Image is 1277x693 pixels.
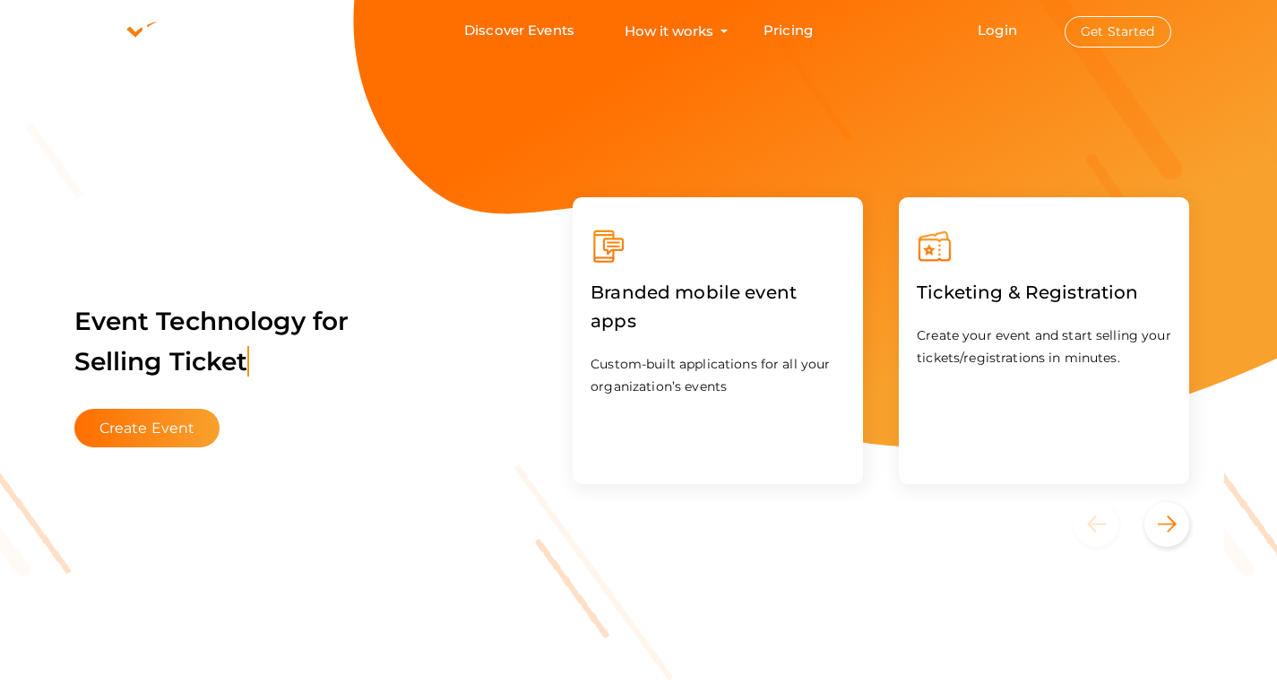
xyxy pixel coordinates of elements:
a: Pricing [764,14,813,48]
button: Next [1144,502,1189,547]
span: Selling Ticket [74,346,250,377]
a: Discover Events [464,14,574,48]
button: Previous [1074,502,1141,547]
label: Event Technology for [74,279,349,404]
button: Create Event [74,409,220,447]
a: Branded mobile event apps [591,314,845,331]
button: How it works [619,14,719,48]
label: Ticketing & Registration [917,264,1138,320]
label: Branded mobile event apps [591,264,845,349]
p: Create your event and start selling your tickets/registrations in minutes. [917,325,1171,369]
a: Ticketing & Registration [917,285,1138,302]
a: Login [978,22,1017,39]
button: Get Started [1065,16,1171,48]
p: Custom-built applications for all your organization’s events [591,353,845,398]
